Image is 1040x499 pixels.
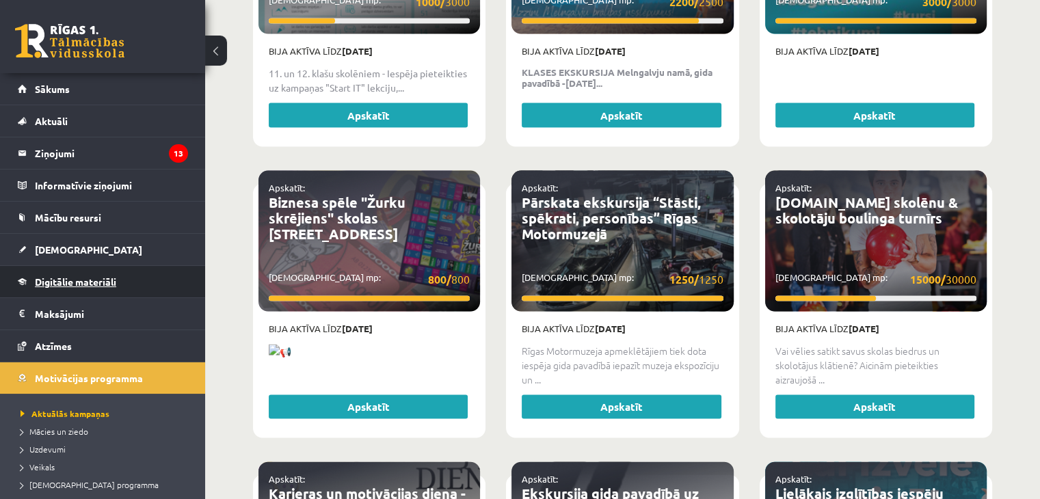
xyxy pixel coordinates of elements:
strong: KLASES EKSKURSIJA Melngalvju namā, gida pavadībā - [522,66,712,89]
a: Aktuālās kampaņas [21,407,191,420]
a: Motivācijas programma [18,362,188,394]
legend: Maksājumi [35,298,188,329]
span: [DEMOGRAPHIC_DATA] [35,243,142,256]
a: [DEMOGRAPHIC_DATA] [18,234,188,265]
a: Ziņojumi13 [18,137,188,169]
a: Maksājumi [18,298,188,329]
strong: [DATE] [342,45,373,57]
span: Digitālie materiāli [35,275,116,288]
a: Atzīmes [18,330,188,362]
strong: [DATE] [849,323,879,334]
legend: Ziņojumi [35,137,188,169]
p: Bija aktīva līdz [269,322,470,336]
p: Bija aktīva līdz [775,322,976,336]
a: Pārskata ekskursija “Stāsti, spēkrati, personības” Rīgas Motormuzejā [522,193,701,243]
a: [DEMOGRAPHIC_DATA] programma [21,478,191,491]
a: Apskatīt: [269,182,305,193]
span: 800 [428,271,470,288]
a: Veikals [21,461,191,473]
strong: [DATE] [595,323,626,334]
p: [DEMOGRAPHIC_DATA] mp: [269,271,470,288]
img: 📢 [269,345,291,359]
span: Uzdevumi [21,444,66,455]
a: Rīgas 1. Tālmācības vidusskola [15,24,124,58]
a: Informatīvie ziņojumi [18,170,188,201]
a: Apskatīt [522,395,721,420]
a: Uzdevumi [21,443,191,455]
a: Apskatīt [775,103,974,128]
a: Apskatīt: [522,473,558,485]
a: Apskatīt [775,395,974,420]
span: Atzīmes [35,340,72,352]
a: Biznesa spēle "Žurku skrējiens" skolas [STREET_ADDRESS] [269,193,405,243]
strong: 1250/ [669,272,699,286]
strong: 800/ [428,272,451,286]
i: 13 [169,144,188,163]
p: Vai vēlies satikt savus skolas biedrus un skolotājus klātienē? Aicinām pieteikties aizraujošā ... [775,344,976,387]
span: Motivācijas programma [35,372,143,384]
p: Bija aktīva līdz [269,44,470,58]
strong: [DATE] [849,45,879,57]
a: Mācību resursi [18,202,188,233]
a: [DOMAIN_NAME] skolēnu & skolotāju boulinga turnīrs [775,193,958,227]
legend: Informatīvie ziņojumi [35,170,188,201]
strong: 15000/ [910,272,946,286]
span: Veikals [21,461,55,472]
p: [DEMOGRAPHIC_DATA] mp: [522,271,723,288]
a: Digitālie materiāli [18,266,188,297]
a: Apskatīt: [269,473,305,485]
p: Bija aktīva līdz [522,44,723,58]
strong: [DATE] [342,323,373,334]
a: Apskatīt [522,103,721,128]
a: Apskatīt [269,103,468,128]
a: Sākums [18,73,188,105]
span: 1250 [669,271,723,288]
p: [DEMOGRAPHIC_DATA] mp: [775,271,976,288]
a: Apskatīt [269,395,468,420]
span: Aktuālās kampaņas [21,408,109,419]
span: Aktuāli [35,115,68,127]
span: Mācību resursi [35,211,101,224]
p: Rīgas Motormuzeja apmeklētājiem tiek dota iespēja gida pavadībā iepazīt muzeja ekspozīciju un ... [522,344,723,387]
strong: 11. un 12. klašu skolēniem - Iespēja pieteikties uz kampaņas "Start IT" lekciju,... [269,67,467,94]
a: Aktuāli [18,105,188,137]
span: [DEMOGRAPHIC_DATA] programma [21,479,159,490]
p: Bija aktīva līdz [775,44,976,58]
strong: [DATE] [595,45,626,57]
a: Mācies un ziedo [21,425,191,437]
b: [DATE]... [565,77,602,89]
p: Bija aktīva līdz [522,322,723,336]
a: Apskatīt: [775,182,812,193]
a: Apskatīt: [522,182,558,193]
a: Apskatīt: [775,473,812,485]
span: 30000 [910,271,976,288]
span: Mācies un ziedo [21,426,88,437]
span: Sākums [35,83,70,95]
